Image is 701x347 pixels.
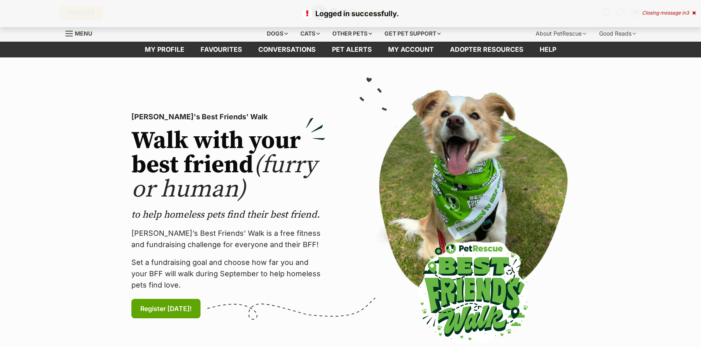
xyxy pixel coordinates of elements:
[442,42,532,57] a: Adopter resources
[295,25,325,42] div: Cats
[131,257,325,291] p: Set a fundraising goal and choose how far you and your BFF will walk during September to help hom...
[131,208,325,221] p: to help homeless pets find their best friend.
[530,25,592,42] div: About PetRescue
[131,129,325,202] h2: Walk with your best friend
[131,228,325,250] p: [PERSON_NAME]’s Best Friends' Walk is a free fitness and fundraising challenge for everyone and t...
[75,30,92,37] span: Menu
[65,25,98,40] a: Menu
[327,25,378,42] div: Other pets
[192,42,250,57] a: Favourites
[593,25,642,42] div: Good Reads
[131,299,201,318] a: Register [DATE]!
[532,42,564,57] a: Help
[324,42,380,57] a: Pet alerts
[261,25,293,42] div: Dogs
[131,111,325,123] p: [PERSON_NAME]'s Best Friends' Walk
[380,42,442,57] a: My account
[140,304,192,313] span: Register [DATE]!
[250,42,324,57] a: conversations
[137,42,192,57] a: My profile
[379,25,446,42] div: Get pet support
[131,150,317,205] span: (furry or human)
